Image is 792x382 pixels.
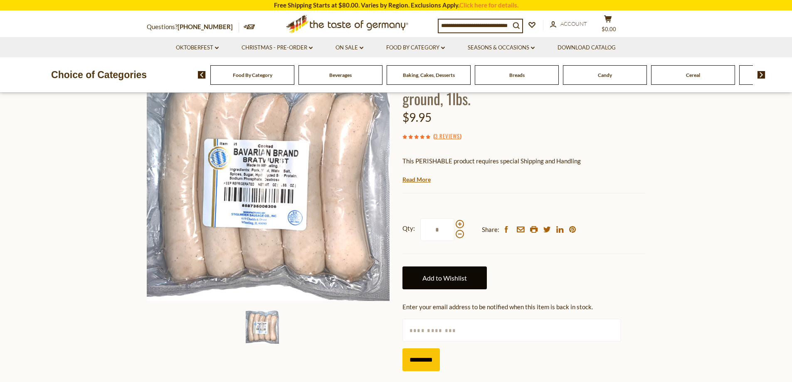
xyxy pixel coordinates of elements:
[402,156,646,166] p: This PERISHABLE product requires special Shipping and Handling
[336,43,363,52] a: On Sale
[596,15,621,36] button: $0.00
[560,20,587,27] span: Account
[147,22,239,32] p: Questions?
[198,71,206,79] img: previous arrow
[686,72,700,78] a: Cereal
[602,26,616,32] span: $0.00
[598,72,612,78] a: Candy
[386,43,445,52] a: Food By Category
[329,72,352,78] a: Beverages
[403,72,455,78] a: Baking, Cakes, Desserts
[402,110,432,124] span: $9.95
[402,223,415,234] strong: Qty:
[459,1,518,9] a: Click here for details.
[402,266,487,289] a: Add to Wishlist
[550,20,587,29] a: Account
[402,302,646,312] div: Enter your email address to be notified when this item is back in stock.
[402,175,431,184] a: Read More
[435,132,460,141] a: 3 Reviews
[242,43,313,52] a: Christmas - PRE-ORDER
[482,224,499,235] span: Share:
[433,132,461,140] span: ( )
[178,23,233,30] a: [PHONE_NUMBER]
[420,218,454,241] input: Qty:
[558,43,616,52] a: Download Catalog
[509,72,525,78] a: Breads
[176,43,219,52] a: Oktoberfest
[246,311,279,344] img: Stiglmeier Bavarian-style Bratwurst, finely ground, 1lbs.
[233,72,272,78] a: Food By Category
[468,43,535,52] a: Seasons & Occasions
[147,58,390,301] img: Stiglmeier Bavarian-style Bratwurst, finely ground, 1lbs.
[410,173,646,183] li: We will ship this product in heat-protective packaging and ice.
[757,71,765,79] img: next arrow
